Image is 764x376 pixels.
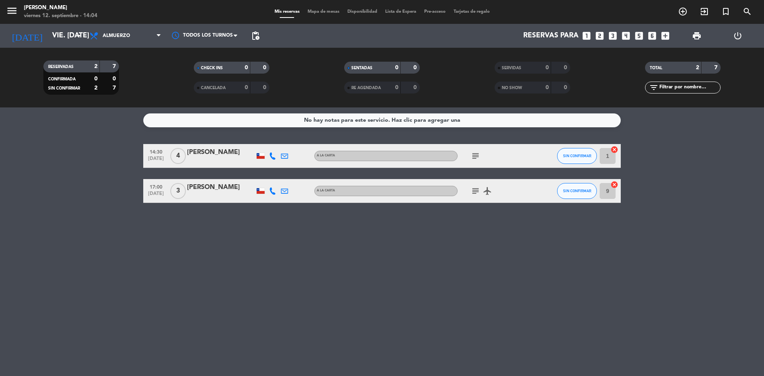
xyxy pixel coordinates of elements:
[170,148,186,164] span: 4
[146,191,166,200] span: [DATE]
[251,31,260,41] span: pending_actions
[563,154,591,158] span: SIN CONFIRMAR
[24,12,97,20] div: viernes 12. septiembre - 14:04
[660,31,670,41] i: add_box
[317,189,335,192] span: A LA CARTA
[94,85,97,91] strong: 2
[146,156,166,165] span: [DATE]
[351,66,372,70] span: SENTADAS
[48,77,76,81] span: CONFIRMADA
[24,4,97,12] div: [PERSON_NAME]
[557,148,597,164] button: SIN CONFIRMAR
[450,10,494,14] span: Tarjetas de regalo
[413,85,418,90] strong: 0
[395,65,398,70] strong: 0
[6,27,48,45] i: [DATE]
[700,7,709,16] i: exit_to_app
[678,7,688,16] i: add_circle_outline
[621,31,631,41] i: looks_4
[581,31,592,41] i: looks_one
[502,86,522,90] span: NO SHOW
[610,181,618,189] i: cancel
[650,66,662,70] span: TOTAL
[714,65,719,70] strong: 7
[113,64,117,69] strong: 7
[594,31,605,41] i: looks_two
[74,31,84,41] i: arrow_drop_down
[343,10,381,14] span: Disponibilidad
[304,116,460,125] div: No hay notas para este servicio. Haz clic para agregar una
[471,186,480,196] i: subject
[717,24,758,48] div: LOG OUT
[546,85,549,90] strong: 0
[317,154,335,157] span: A LA CARTA
[564,65,569,70] strong: 0
[304,10,343,14] span: Mapa de mesas
[187,147,255,158] div: [PERSON_NAME]
[471,151,480,161] i: subject
[113,76,117,82] strong: 0
[187,182,255,193] div: [PERSON_NAME]
[94,64,97,69] strong: 2
[557,183,597,199] button: SIN CONFIRMAR
[610,146,618,154] i: cancel
[692,31,702,41] span: print
[201,86,226,90] span: CANCELADA
[271,10,304,14] span: Mis reservas
[696,65,699,70] strong: 2
[564,85,569,90] strong: 0
[721,7,731,16] i: turned_in_not
[113,85,117,91] strong: 7
[546,65,549,70] strong: 0
[647,31,657,41] i: looks_6
[649,83,659,92] i: filter_list
[563,189,591,193] span: SIN CONFIRMAR
[94,76,97,82] strong: 0
[48,65,74,69] span: RESERVADAS
[6,5,18,19] button: menu
[245,65,248,70] strong: 0
[201,66,223,70] span: CHECK INS
[263,65,268,70] strong: 0
[381,10,420,14] span: Lista de Espera
[420,10,450,14] span: Pre-acceso
[743,7,752,16] i: search
[634,31,644,41] i: looks_5
[483,186,492,196] i: airplanemode_active
[659,83,720,92] input: Filtrar por nombre...
[103,33,130,39] span: Almuerzo
[733,31,743,41] i: power_settings_new
[523,32,579,40] span: Reservas para
[351,86,381,90] span: RE AGENDADA
[263,85,268,90] strong: 0
[413,65,418,70] strong: 0
[146,147,166,156] span: 14:30
[608,31,618,41] i: looks_3
[395,85,398,90] strong: 0
[6,5,18,17] i: menu
[502,66,521,70] span: SERVIDAS
[146,182,166,191] span: 17:00
[245,85,248,90] strong: 0
[48,86,80,90] span: SIN CONFIRMAR
[170,183,186,199] span: 3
